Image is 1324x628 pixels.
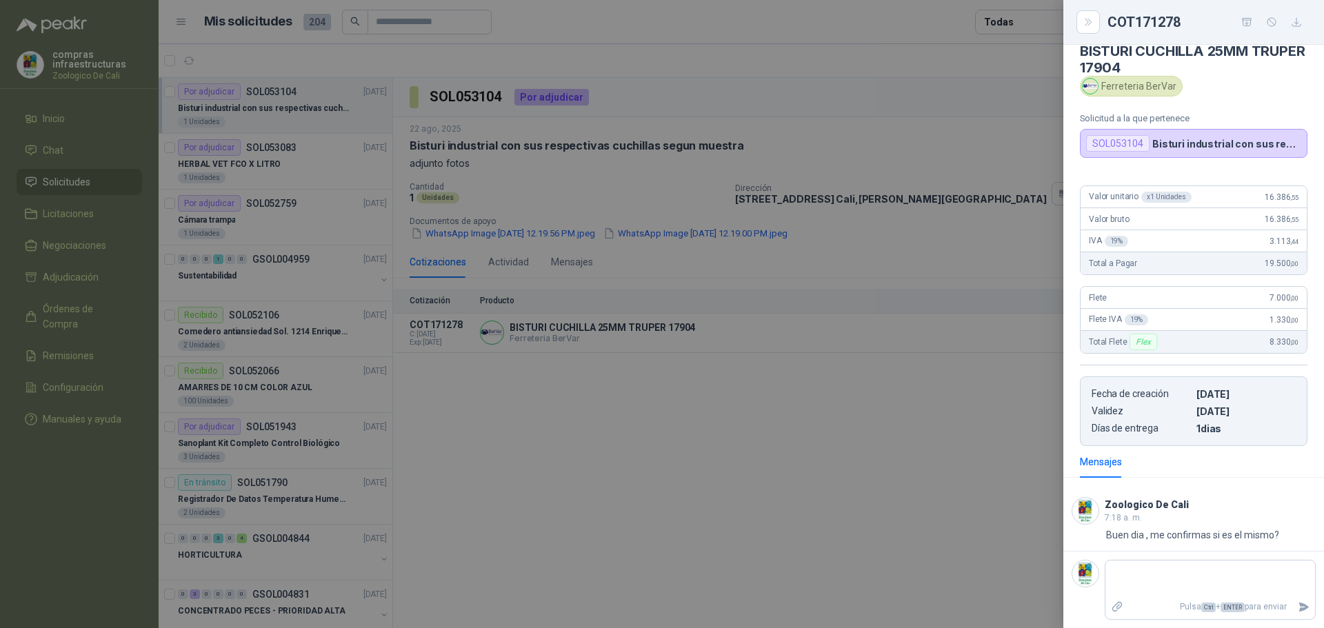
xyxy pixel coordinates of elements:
[1105,595,1129,619] label: Adjuntar archivos
[1083,79,1098,94] img: Company Logo
[1125,314,1149,325] div: 19 %
[1105,513,1142,523] span: 7:18 a. m.
[1089,334,1160,350] span: Total Flete
[1092,405,1191,417] p: Validez
[1092,388,1191,400] p: Fecha de creación
[1080,454,1122,469] div: Mensajes
[1265,192,1298,202] span: 16.386
[1072,560,1099,587] img: Company Logo
[1290,238,1298,245] span: ,44
[1080,113,1307,123] p: Solicitud a la que pertenece
[1107,11,1307,33] div: COT171278
[1089,259,1137,268] span: Total a Pagar
[1196,423,1296,434] p: 1 dias
[1265,214,1298,224] span: 16.386
[1130,334,1156,350] div: Flex
[1086,135,1150,152] div: SOL053104
[1089,236,1128,247] span: IVA
[1092,423,1191,434] p: Días de entrega
[1270,337,1298,347] span: 8.330
[1290,216,1298,223] span: ,55
[1141,192,1192,203] div: x 1 Unidades
[1196,405,1296,417] p: [DATE]
[1290,338,1298,346] span: ,00
[1270,315,1298,325] span: 1.330
[1106,527,1279,543] p: Buen dia , me confirmas si es el mismo?
[1270,293,1298,303] span: 7.000
[1292,595,1315,619] button: Enviar
[1072,498,1099,524] img: Company Logo
[1080,76,1183,97] div: Ferreteria BerVar
[1290,194,1298,201] span: ,55
[1201,602,1216,612] span: Ctrl
[1089,214,1129,224] span: Valor bruto
[1080,14,1096,30] button: Close
[1196,388,1296,400] p: [DATE]
[1105,236,1129,247] div: 19 %
[1265,259,1298,268] span: 19.500
[1105,501,1189,509] h3: Zoologico De Cali
[1089,192,1192,203] span: Valor unitario
[1089,314,1148,325] span: Flete IVA
[1221,602,1245,612] span: ENTER
[1270,236,1298,246] span: 3.113
[1080,43,1307,76] h4: BISTURI CUCHILLA 25MM TRUPER 17904
[1089,293,1107,303] span: Flete
[1290,294,1298,302] span: ,00
[1290,260,1298,267] span: ,00
[1290,316,1298,324] span: ,00
[1129,595,1293,619] p: Pulsa + para enviar
[1152,138,1301,150] p: Bisturi industrial con sus respectivas cuchillas segun muestra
